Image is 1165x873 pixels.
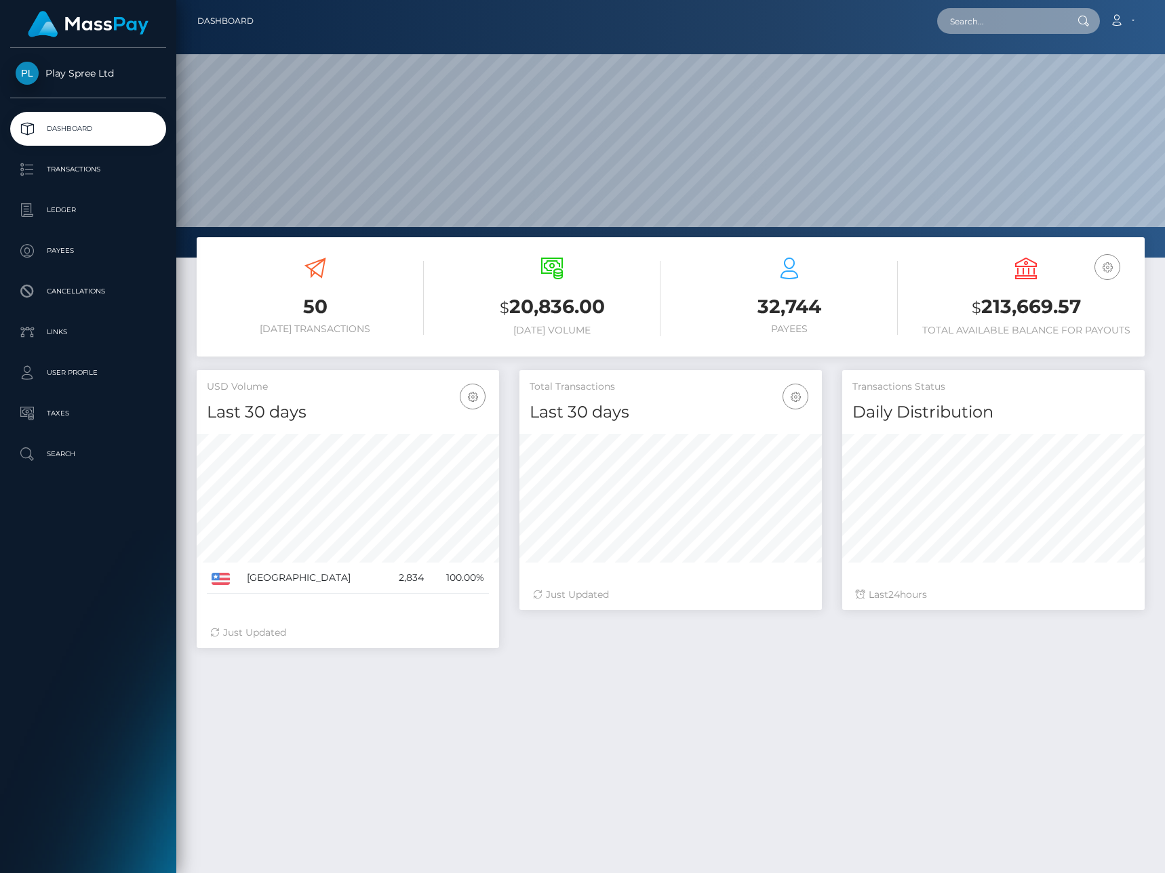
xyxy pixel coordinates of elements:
[429,563,489,594] td: 100.00%
[530,401,812,424] h4: Last 30 days
[530,380,812,394] h5: Total Transactions
[852,380,1134,394] h5: Transactions Status
[242,563,385,594] td: [GEOGRAPHIC_DATA]
[28,11,149,37] img: MassPay Logo
[10,397,166,430] a: Taxes
[10,234,166,268] a: Payees
[972,298,981,317] small: $
[852,401,1134,424] h4: Daily Distribution
[444,293,661,321] h3: 20,836.00
[207,293,424,320] h3: 50
[16,281,161,302] p: Cancellations
[16,62,39,85] img: Play Spree Ltd
[10,315,166,349] a: Links
[10,193,166,227] a: Ledger
[207,380,489,394] h5: USD Volume
[207,323,424,335] h6: [DATE] Transactions
[16,119,161,139] p: Dashboard
[16,241,161,261] p: Payees
[10,153,166,186] a: Transactions
[210,626,486,640] div: Just Updated
[888,588,900,601] span: 24
[444,325,661,336] h6: [DATE] Volume
[16,322,161,342] p: Links
[918,293,1135,321] h3: 213,669.57
[16,363,161,383] p: User Profile
[856,588,1131,602] div: Last hours
[918,325,1135,336] h6: Total Available Balance for Payouts
[10,437,166,471] a: Search
[10,275,166,308] a: Cancellations
[16,200,161,220] p: Ledger
[197,7,254,35] a: Dashboard
[16,444,161,464] p: Search
[212,573,230,585] img: US.png
[385,563,429,594] td: 2,834
[533,588,808,602] div: Just Updated
[937,8,1065,34] input: Search...
[207,401,489,424] h4: Last 30 days
[10,112,166,146] a: Dashboard
[500,298,509,317] small: $
[681,323,898,335] h6: Payees
[16,159,161,180] p: Transactions
[681,293,898,320] h3: 32,744
[10,67,166,79] span: Play Spree Ltd
[16,403,161,424] p: Taxes
[10,356,166,390] a: User Profile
